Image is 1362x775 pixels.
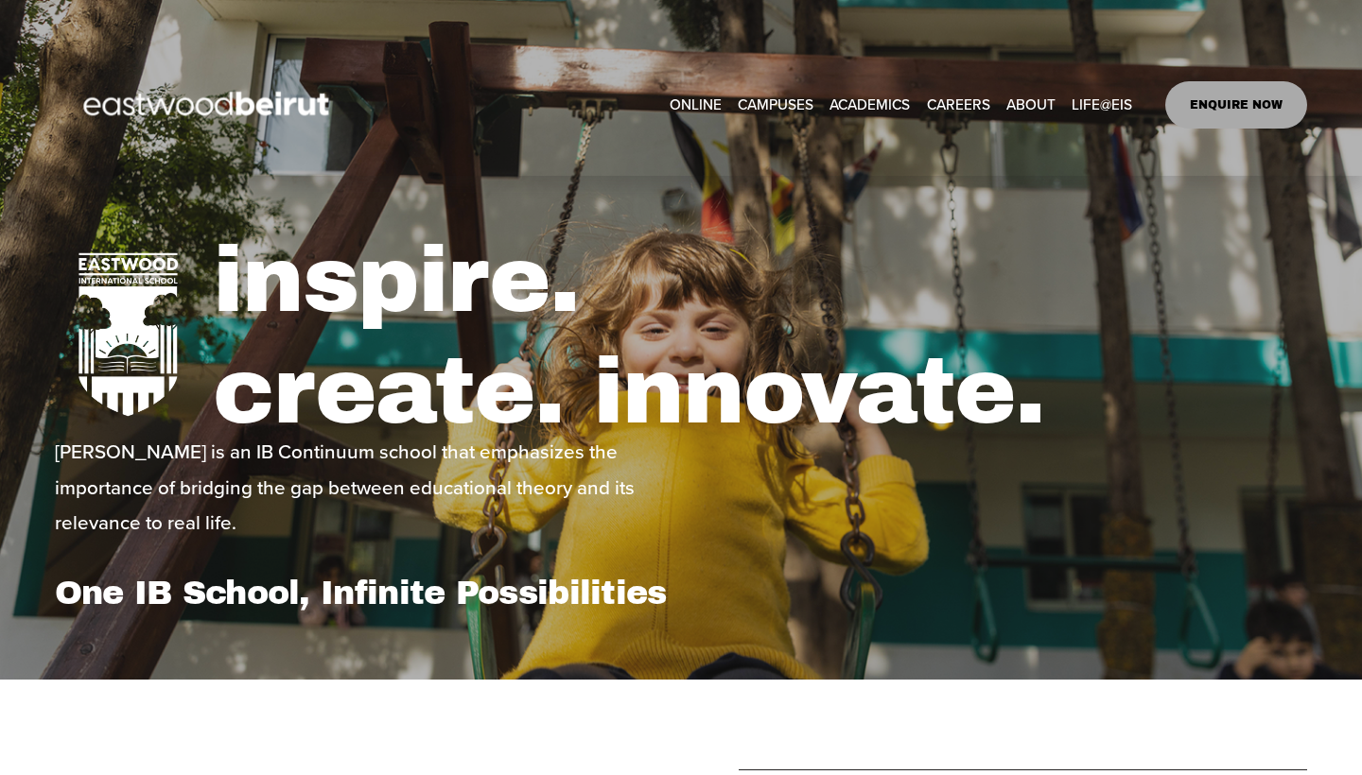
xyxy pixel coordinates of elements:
[1072,91,1132,120] a: folder dropdown
[1006,91,1056,120] a: folder dropdown
[829,92,910,118] span: ACADEMICS
[1165,81,1308,129] a: ENQUIRE NOW
[927,91,990,120] a: CAREERS
[738,92,813,118] span: CAMPUSES
[213,225,1308,448] h1: inspire. create. innovate.
[1006,92,1056,118] span: ABOUT
[1072,92,1132,118] span: LIFE@EIS
[829,91,910,120] a: folder dropdown
[55,573,676,612] h1: One IB School, Infinite Possibilities
[738,91,813,120] a: folder dropdown
[55,434,676,539] p: [PERSON_NAME] is an IB Continuum school that emphasizes the importance of bridging the gap betwee...
[55,57,363,153] img: EastwoodIS Global Site
[670,91,722,120] a: ONLINE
